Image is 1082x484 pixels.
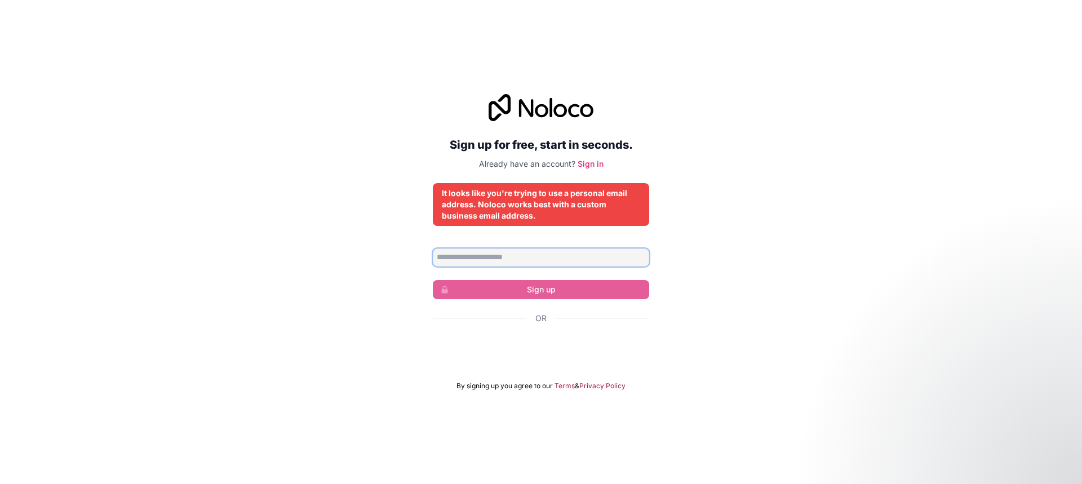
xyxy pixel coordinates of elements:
span: Or [535,313,547,324]
a: Privacy Policy [579,381,626,390]
span: & [575,381,579,390]
span: Already have an account? [479,159,575,168]
a: Terms [555,381,575,390]
span: By signing up you agree to our [456,381,553,390]
h2: Sign up for free, start in seconds. [433,135,649,155]
input: Email address [433,248,649,267]
iframe: Intercom notifications message [857,399,1082,478]
a: Sign in [578,159,604,168]
button: Sign up [433,280,649,299]
div: It looks like you're trying to use a personal email address. Noloco works best with a custom busi... [442,188,640,221]
iframe: Sign in with Google Button [427,336,655,361]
